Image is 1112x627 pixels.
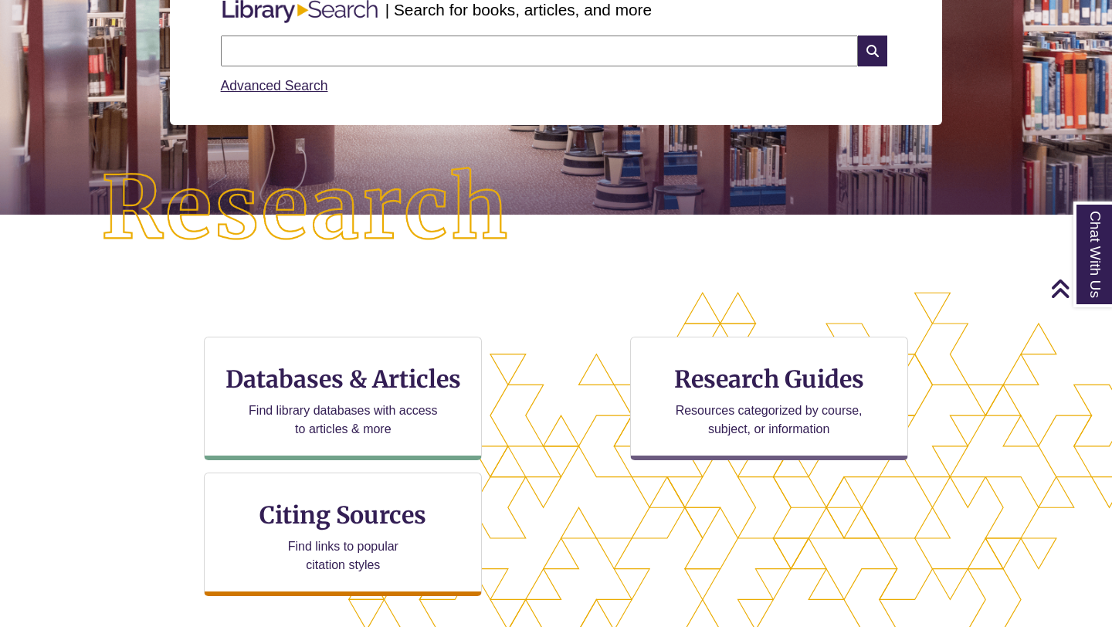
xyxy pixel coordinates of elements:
a: Research Guides Resources categorized by course, subject, or information [630,337,908,460]
p: Find links to popular citation styles [268,537,419,574]
a: Citing Sources Find links to popular citation styles [204,473,482,596]
img: Research [56,122,556,296]
h3: Research Guides [643,364,895,394]
a: Databases & Articles Find library databases with access to articles & more [204,337,482,460]
p: Resources categorized by course, subject, or information [668,402,870,439]
p: Find library databases with access to articles & more [242,402,444,439]
h3: Citing Sources [249,500,438,530]
a: Advanced Search [221,78,328,93]
a: Back to Top [1050,278,1108,299]
i: Search [858,36,887,66]
h3: Databases & Articles [217,364,469,394]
